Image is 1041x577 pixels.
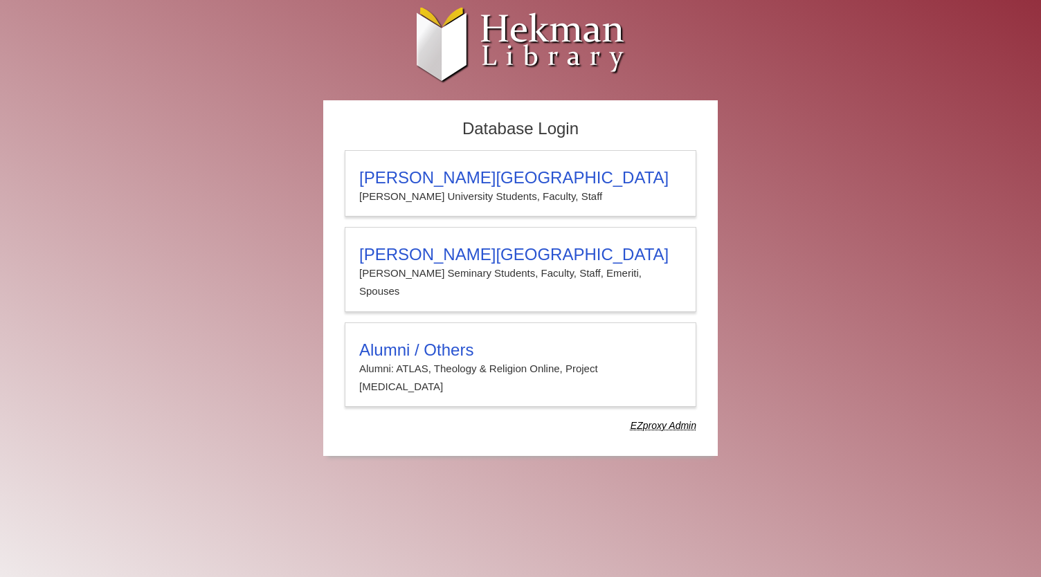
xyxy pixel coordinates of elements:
[359,187,682,205] p: [PERSON_NAME] University Students, Faculty, Staff
[359,264,682,301] p: [PERSON_NAME] Seminary Students, Faculty, Staff, Emeriti, Spouses
[338,115,703,143] h2: Database Login
[359,340,682,396] summary: Alumni / OthersAlumni: ATLAS, Theology & Religion Online, Project [MEDICAL_DATA]
[359,245,682,264] h3: [PERSON_NAME][GEOGRAPHIC_DATA]
[359,168,682,187] h3: [PERSON_NAME][GEOGRAPHIC_DATA]
[359,340,682,360] h3: Alumni / Others
[359,360,682,396] p: Alumni: ATLAS, Theology & Religion Online, Project [MEDICAL_DATA]
[631,420,696,431] dfn: Use Alumni login
[345,227,696,312] a: [PERSON_NAME][GEOGRAPHIC_DATA][PERSON_NAME] Seminary Students, Faculty, Staff, Emeriti, Spouses
[345,150,696,217] a: [PERSON_NAME][GEOGRAPHIC_DATA][PERSON_NAME] University Students, Faculty, Staff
